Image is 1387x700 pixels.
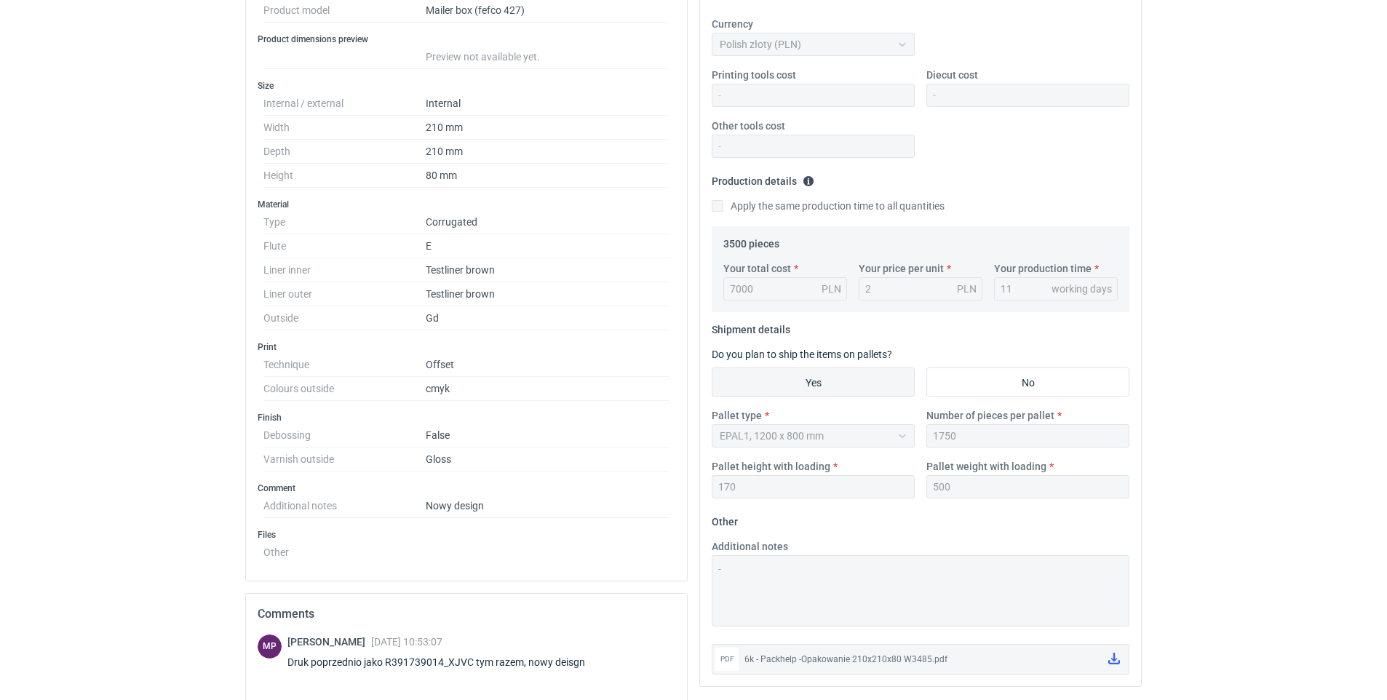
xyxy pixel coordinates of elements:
label: Currency [712,17,753,31]
label: Pallet type [712,408,762,423]
h3: Material [258,199,675,210]
label: Pallet height with loading [712,459,830,474]
div: working days [1052,282,1112,296]
legend: 3500 pieces [723,232,779,250]
dt: Outside [263,306,426,330]
textarea: - [712,555,1129,627]
label: Your price per unit [859,261,944,276]
dd: 80 mm [426,164,669,188]
legend: Production details [712,170,814,187]
label: Other tools cost [712,119,785,133]
legend: Other [712,510,738,528]
h2: Comments [258,605,675,623]
dt: Additional notes [263,494,426,518]
legend: Shipment details [712,318,790,335]
dt: Depth [263,140,426,164]
span: Preview not available yet. [426,51,540,63]
h3: Size [258,80,675,92]
label: Number of pieces per pallet [926,408,1054,423]
span: [PERSON_NAME] [287,636,371,648]
dd: Offset [426,353,669,377]
label: Apply the same production time to all quantities [712,199,945,213]
label: Pallet weight with loading [926,459,1046,474]
dt: Flute [263,234,426,258]
label: Printing tools cost [712,68,796,82]
dd: 210 mm [426,116,669,140]
dd: Gloss [426,448,669,472]
div: pdf [715,648,739,671]
dt: Debossing [263,423,426,448]
label: Additional notes [712,539,788,554]
dt: Other [263,541,426,558]
dt: Liner inner [263,258,426,282]
dd: False [426,423,669,448]
dt: Colours outside [263,377,426,401]
dt: Liner outer [263,282,426,306]
label: Your production time [994,261,1092,276]
h3: Product dimensions preview [258,33,675,45]
figcaption: MP [258,635,282,659]
dt: Varnish outside [263,448,426,472]
dd: Internal [426,92,669,116]
div: PLN [822,282,841,296]
div: Michał Palasek [258,635,282,659]
div: Druk poprzednio jako R391739014_XJVC tym razem, nowy deisgn [287,655,603,669]
dt: Width [263,116,426,140]
dt: Type [263,210,426,234]
dd: Gd [426,306,669,330]
dd: 210 mm [426,140,669,164]
h3: Print [258,341,675,353]
dd: Nowy design [426,494,669,518]
label: Do you plan to ship the items on pallets? [712,349,892,360]
h3: Comment [258,482,675,494]
label: Your total cost [723,261,791,276]
dd: Testliner brown [426,258,669,282]
div: PLN [957,282,977,296]
dt: Internal / external [263,92,426,116]
span: [DATE] 10:53:07 [371,636,442,648]
dt: Height [263,164,426,188]
dd: cmyk [426,377,669,401]
dd: Testliner brown [426,282,669,306]
dt: Technique [263,353,426,377]
dd: E [426,234,669,258]
h3: Finish [258,412,675,423]
h3: Files [258,529,675,541]
label: Diecut cost [926,68,978,82]
div: 6k - Packhelp -Opakowanie 210x210x80 W3485.pdf [744,652,1097,667]
dd: Corrugated [426,210,669,234]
